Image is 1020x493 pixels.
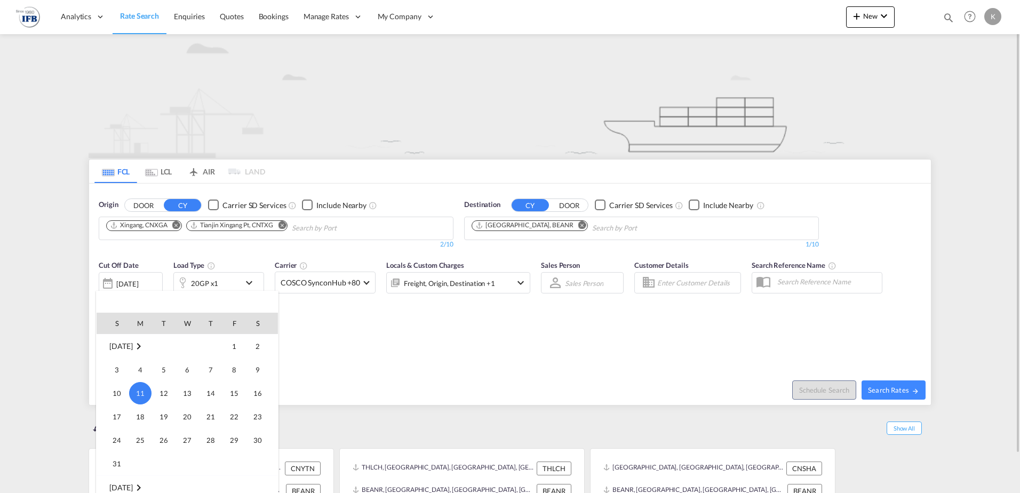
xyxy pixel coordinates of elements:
[152,381,176,405] td: Tuesday August 12 2025
[176,381,199,405] td: Wednesday August 13 2025
[97,334,278,358] tr: Week 1
[247,406,268,427] span: 23
[177,383,198,404] span: 13
[129,428,152,452] td: Monday August 25 2025
[109,341,132,351] span: [DATE]
[152,405,176,428] td: Tuesday August 19 2025
[224,430,245,451] span: 29
[222,358,246,381] td: Friday August 8 2025
[199,405,222,428] td: Thursday August 21 2025
[246,313,278,334] th: S
[199,313,222,334] th: T
[200,406,221,427] span: 21
[97,381,129,405] td: Sunday August 10 2025
[97,313,129,334] th: S
[153,406,174,427] span: 19
[152,313,176,334] th: T
[97,358,278,381] tr: Week 2
[224,359,245,380] span: 8
[177,406,198,427] span: 20
[97,381,278,405] tr: Week 3
[106,406,127,427] span: 17
[246,428,278,452] td: Saturday August 30 2025
[222,405,246,428] td: Friday August 22 2025
[109,483,132,492] span: [DATE]
[247,359,268,380] span: 9
[176,358,199,381] td: Wednesday August 6 2025
[199,381,222,405] td: Thursday August 14 2025
[199,358,222,381] td: Thursday August 7 2025
[247,430,268,451] span: 30
[222,381,246,405] td: Friday August 15 2025
[200,359,221,380] span: 7
[246,381,278,405] td: Saturday August 16 2025
[222,334,246,358] td: Friday August 1 2025
[106,430,127,451] span: 24
[129,313,152,334] th: M
[129,405,152,428] td: Monday August 18 2025
[97,428,129,452] td: Sunday August 24 2025
[153,383,174,404] span: 12
[97,428,278,452] tr: Week 5
[176,313,199,334] th: W
[200,430,221,451] span: 28
[129,358,152,381] td: Monday August 4 2025
[97,405,129,428] td: Sunday August 17 2025
[222,313,246,334] th: F
[246,358,278,381] td: Saturday August 9 2025
[177,359,198,380] span: 6
[130,359,151,380] span: 4
[176,405,199,428] td: Wednesday August 20 2025
[176,428,199,452] td: Wednesday August 27 2025
[224,406,245,427] span: 22
[129,381,152,405] td: Monday August 11 2025
[130,406,151,427] span: 18
[153,359,174,380] span: 5
[97,452,278,476] tr: Week 6
[130,430,151,451] span: 25
[222,428,246,452] td: Friday August 29 2025
[97,452,129,476] td: Sunday August 31 2025
[247,336,268,357] span: 2
[246,405,278,428] td: Saturday August 23 2025
[97,405,278,428] tr: Week 4
[106,383,127,404] span: 10
[152,428,176,452] td: Tuesday August 26 2025
[106,453,127,474] span: 31
[200,383,221,404] span: 14
[106,359,127,380] span: 3
[153,430,174,451] span: 26
[152,358,176,381] td: Tuesday August 5 2025
[129,382,152,404] span: 11
[177,430,198,451] span: 27
[246,334,278,358] td: Saturday August 2 2025
[97,334,176,358] td: August 2025
[224,383,245,404] span: 15
[97,358,129,381] td: Sunday August 3 2025
[199,428,222,452] td: Thursday August 28 2025
[247,383,268,404] span: 16
[224,336,245,357] span: 1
